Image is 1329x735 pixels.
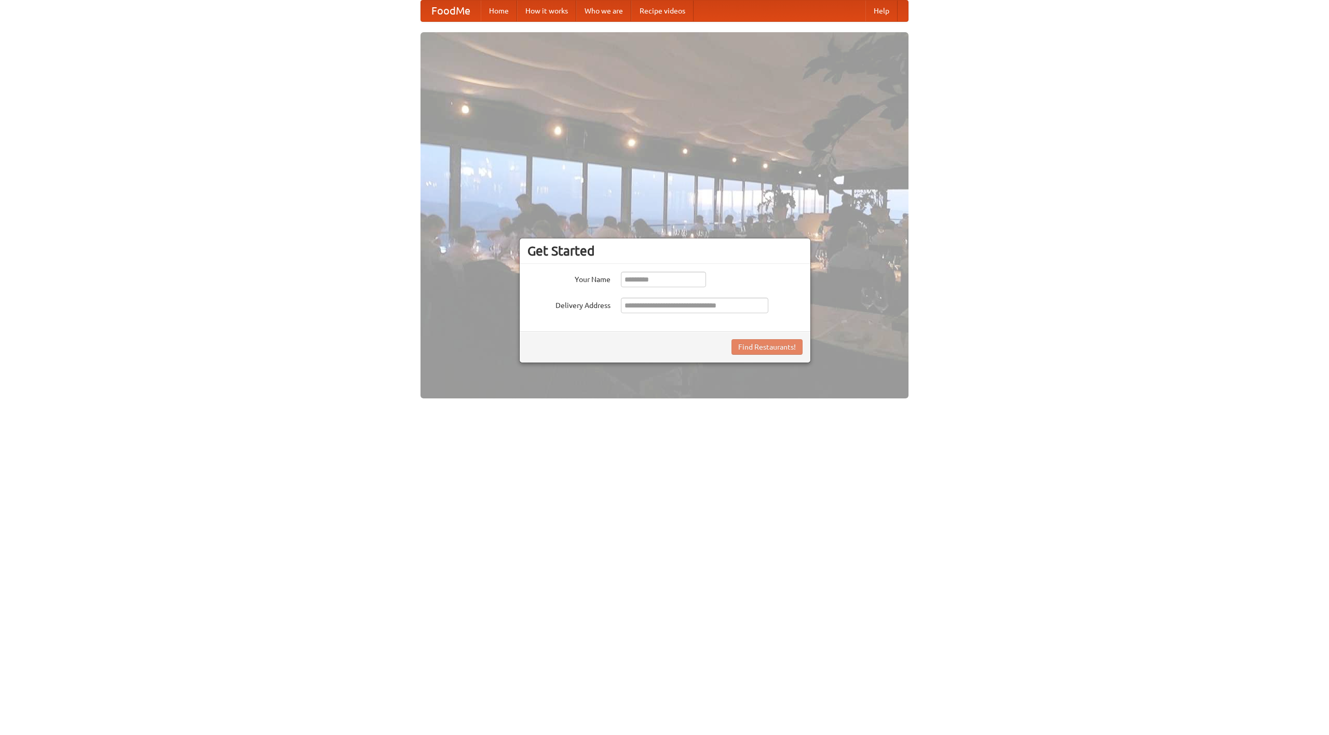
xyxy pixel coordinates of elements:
label: Your Name [527,272,611,285]
a: Recipe videos [631,1,694,21]
a: FoodMe [421,1,481,21]
button: Find Restaurants! [731,339,803,355]
label: Delivery Address [527,298,611,311]
a: How it works [517,1,576,21]
a: Help [865,1,898,21]
h3: Get Started [527,243,803,259]
a: Home [481,1,517,21]
a: Who we are [576,1,631,21]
